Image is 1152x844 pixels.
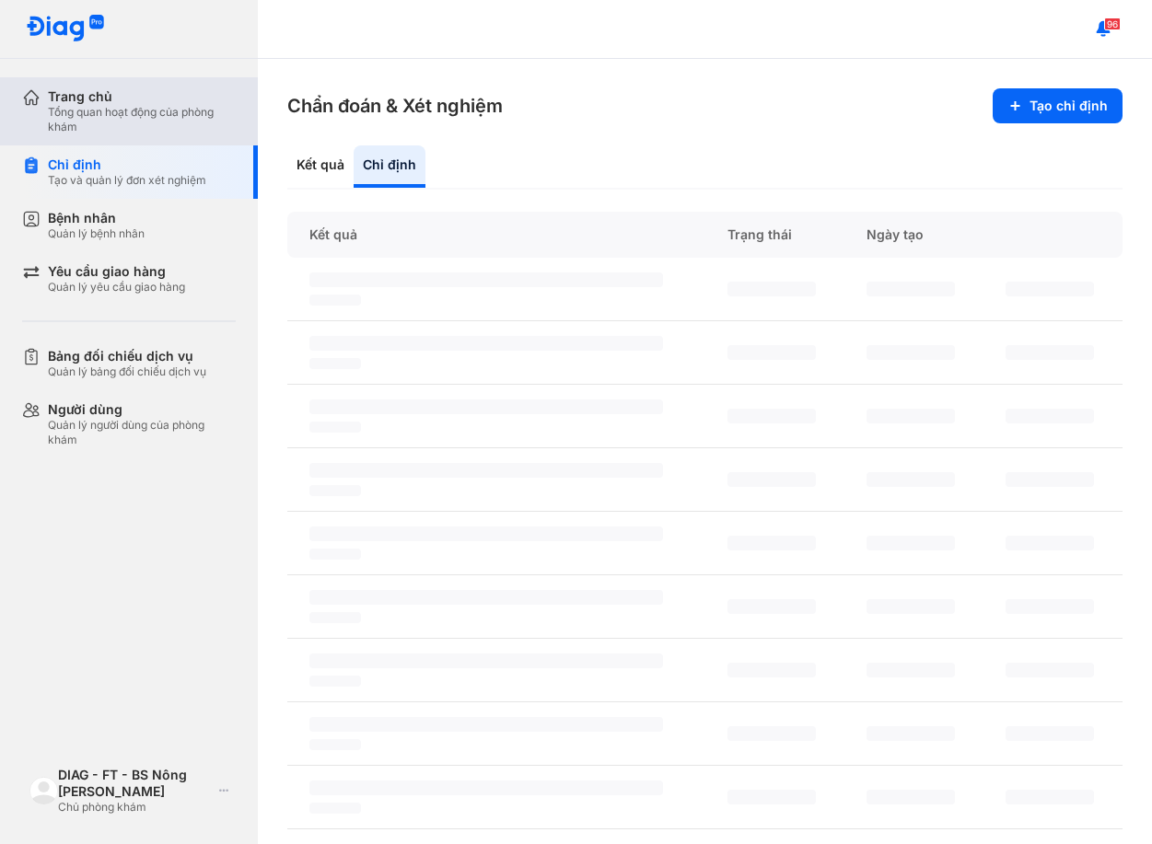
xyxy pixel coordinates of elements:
span: ‌ [727,599,816,614]
span: ‌ [309,399,663,414]
span: ‌ [867,726,955,741]
span: ‌ [867,536,955,550]
div: Quản lý yêu cầu giao hàng [48,280,185,295]
span: ‌ [1006,599,1094,614]
span: ‌ [309,272,663,287]
div: Trạng thái [705,212,844,258]
span: ‌ [309,463,663,478]
span: ‌ [1006,790,1094,804]
img: logo [29,777,58,805]
span: ‌ [309,676,361,687]
span: ‌ [309,549,361,560]
span: ‌ [1006,536,1094,550]
span: ‌ [727,409,816,423]
span: ‌ [727,726,816,741]
span: ‌ [867,345,955,360]
div: Quản lý bảng đối chiếu dịch vụ [48,364,206,379]
div: Quản lý bệnh nhân [48,226,145,241]
span: ‌ [309,612,361,623]
span: ‌ [727,790,816,804]
span: ‌ [309,336,663,351]
span: ‌ [309,422,361,433]
div: Chỉ định [48,156,206,173]
span: ‌ [1006,472,1094,487]
span: ‌ [309,803,361,814]
button: Tạo chỉ định [993,88,1123,123]
span: ‌ [727,536,816,550]
div: Trang chủ [48,88,236,105]
div: Kết quả [287,145,354,188]
div: Tạo và quản lý đơn xét nghiệm [48,173,206,188]
span: ‌ [309,739,361,750]
div: Chỉ định [354,145,425,188]
span: ‌ [309,358,361,369]
span: ‌ [309,590,663,605]
span: ‌ [727,663,816,677]
span: ‌ [867,282,955,296]
div: DIAG - FT - BS Nông [PERSON_NAME] [58,767,212,800]
div: Bảng đối chiếu dịch vụ [48,348,206,364]
span: ‌ [309,653,663,668]
span: ‌ [867,409,955,423]
span: ‌ [727,472,816,487]
div: Kết quả [287,212,705,258]
span: ‌ [309,780,663,795]
div: Ngày tạo [844,212,983,258]
span: ‌ [867,472,955,487]
span: ‌ [867,790,955,804]
img: logo [26,15,105,43]
div: Chủ phòng khám [58,800,212,815]
h3: Chẩn đoán & Xét nghiệm [287,93,503,119]
span: ‌ [1006,663,1094,677]
span: ‌ [1006,726,1094,741]
span: 96 [1104,17,1121,30]
span: ‌ [727,282,816,296]
span: ‌ [1006,282,1094,296]
span: ‌ [867,663,955,677]
span: ‌ [309,485,361,496]
span: ‌ [309,526,663,541]
span: ‌ [1006,409,1094,423]
div: Tổng quan hoạt động của phòng khám [48,105,236,134]
div: Yêu cầu giao hàng [48,263,185,280]
span: ‌ [867,599,955,614]
div: Người dùng [48,401,236,418]
span: ‌ [309,295,361,306]
div: Quản lý người dùng của phòng khám [48,418,236,447]
div: Bệnh nhân [48,210,145,226]
span: ‌ [309,717,663,732]
span: ‌ [1006,345,1094,360]
span: ‌ [727,345,816,360]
